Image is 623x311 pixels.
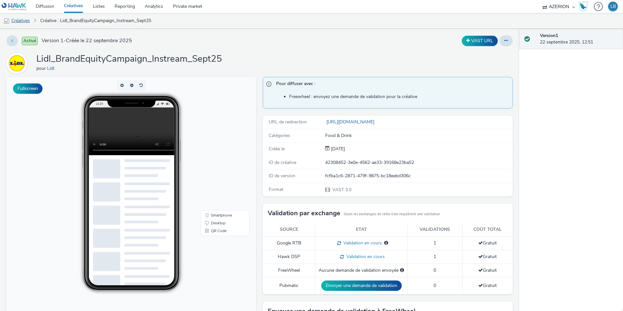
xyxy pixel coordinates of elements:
span: VAST 3.0 [332,187,351,193]
h1: Lidl_BrandEquityCampaign_Instream_Sept25 [36,53,222,65]
div: Sélectionnez un deal ci-dessous et cliquez sur Envoyer pour envoyer une demande de validation à F... [400,267,404,274]
li: Smartphone [196,134,242,142]
div: Création 22 septembre 2025, 12:51 [330,146,345,152]
span: 1 [434,240,436,246]
div: Aucune demande de validation envoyée [319,267,404,274]
span: URL de redirection [269,119,307,125]
li: Desktop [196,142,242,150]
div: fcfba1c6-2871-479f-9875-bc18eebd306c [325,173,512,179]
button: Fullscreen [13,83,43,94]
span: [DATE] [330,146,345,152]
div: Food & Drink [325,132,512,139]
button: VAST URL [462,36,498,46]
img: Lidl [7,54,26,73]
span: Format [269,186,283,193]
span: ID de créative [269,159,296,166]
th: Coût total [462,223,513,236]
div: 22 septembre 2025, 12:51 [540,32,618,46]
strong: Version 1 [540,32,558,39]
th: Validations [408,223,463,236]
img: mobile [3,18,10,24]
span: Activé [22,37,38,45]
span: 1 [434,254,436,260]
span: ID de version [269,173,295,179]
a: Lidl [47,65,57,71]
span: 14:29 [89,25,96,29]
span: Pour diffuser avec : [276,81,506,89]
a: Hawk Academy [578,1,591,12]
span: Créée le [269,146,285,152]
li: QR Code [196,150,242,158]
span: Catégories [269,132,290,139]
div: LB [610,2,616,11]
span: Gratuit [478,282,497,289]
button: Envoyer une demande de validation [321,280,402,291]
img: Hawk Academy [578,1,588,12]
th: Source [263,223,315,236]
span: Validation en cours [341,240,382,246]
td: Google RTB [263,236,315,250]
a: Lidl [6,60,30,66]
span: Gratuit [478,240,497,246]
span: 0 [434,282,436,289]
div: Dupliquer la créative en un VAST URL [460,36,499,46]
span: QR Code [204,152,220,156]
span: Version 1 - Créée le 22 septembre 2025 [42,37,132,44]
span: Smartphone [204,136,226,140]
a: Créative : Lidl_BrandEquityCampaign_Instream_Sept25 [37,13,154,29]
h3: Validation par exchange [268,208,340,218]
img: undefined Logo [2,3,27,11]
span: Validation en cours [344,254,385,260]
th: Etat [315,223,408,236]
a: [URL][DOMAIN_NAME] [325,119,377,125]
span: Desktop [204,144,219,148]
span: pour [36,65,47,71]
span: 0 [434,267,436,273]
span: Gratuit [478,267,497,273]
td: FreeWheel [263,264,315,277]
small: Seuls les exchanges de cette liste requièrent une validation [344,212,440,217]
td: Hawk DSP [263,250,315,264]
div: 42308452-3e0e-4562-ae33-39168e23ba52 [325,159,512,166]
td: Pubmatic [263,277,315,294]
li: Freewheel : envoyez une demande de validation pour la créative [289,93,509,100]
span: Gratuit [478,254,497,260]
